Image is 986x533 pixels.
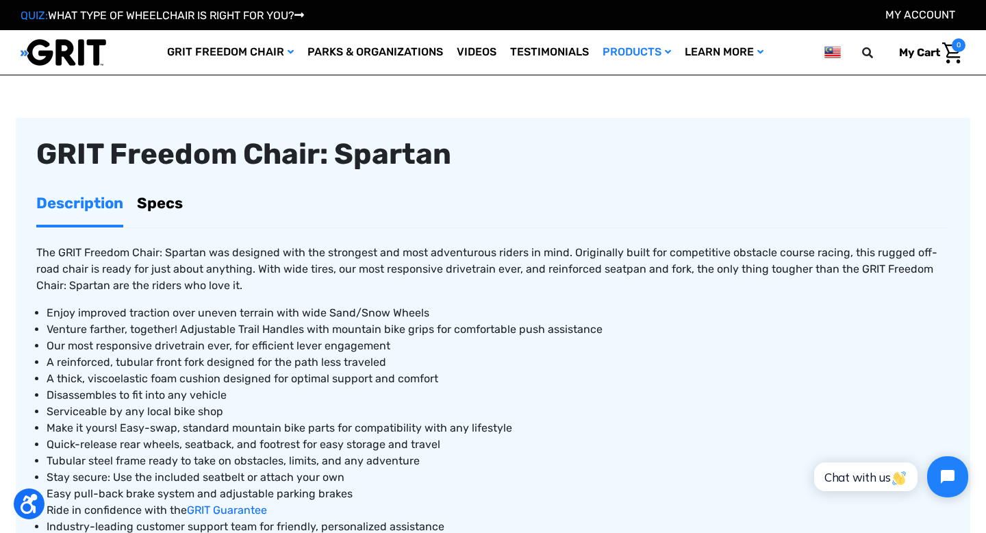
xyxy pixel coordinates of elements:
[47,454,420,467] span: Tubular steel frame ready to take on obstacles, limits, and any adventure
[21,9,48,22] span: QUIZ:
[942,42,962,64] img: Cart
[885,8,955,21] a: Account
[596,30,678,75] a: Products
[187,504,267,517] a: GRIT Guarantee
[503,30,596,75] a: Testimonials
[799,445,980,509] iframe: Tidio Chat
[899,46,940,59] span: My Cart
[47,405,223,418] span: Serviceable by any local bike shop
[824,44,841,61] img: my.png
[47,504,187,517] span: Ride in confidence with the
[47,388,227,401] span: Disassembles to fit into any vehicle
[47,487,353,500] span: Easy pull-back brake system and adjustable parking brakes
[21,38,106,66] img: GRIT All-Terrain Wheelchair and Mobility Equipment
[47,339,390,352] span: Our most responsive drivetrain ever, for efficient lever engagement
[952,38,965,52] span: 0
[36,138,950,170] div: GRIT Freedom Chair: Spartan
[21,9,304,22] a: QUIZ:WHAT TYPE OF WHEELCHAIR IS RIGHT FOR YOU?
[36,246,937,292] span: The GRIT Freedom Chair: Spartan was designed with the strongest and most adventurous riders in mi...
[47,471,344,484] span: Stay secure: Use the included seatbelt or attach your own
[160,30,301,75] a: GRIT Freedom Chair
[47,421,512,434] span: Make it yours! Easy-swap, standard mountain bike parts for compatibility with any lifestyle
[47,372,438,385] span: A thick, viscoelastic foam cushion designed for optimal support and comfort
[47,520,444,533] span: Industry-leading customer support team for friendly, personalized assistance
[301,30,450,75] a: Parks & Organizations
[137,182,183,225] a: Specs
[450,30,503,75] a: Videos
[889,38,965,67] a: Cart with 0 items
[868,38,889,67] input: Search
[678,30,770,75] a: Learn More
[47,356,386,369] span: A reinforced, tubular front fork designed for the path less traveled
[47,323,603,336] span: Venture farther, together! Adjustable Trail Handles with mountain bike grips for comfortable push...
[47,438,440,451] span: Quick-release rear wheels, seatback, and footrest for easy storage and travel
[36,182,123,225] a: Description
[47,306,429,319] span: Enjoy improved traction over uneven terrain with wide Sand/Snow Wheels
